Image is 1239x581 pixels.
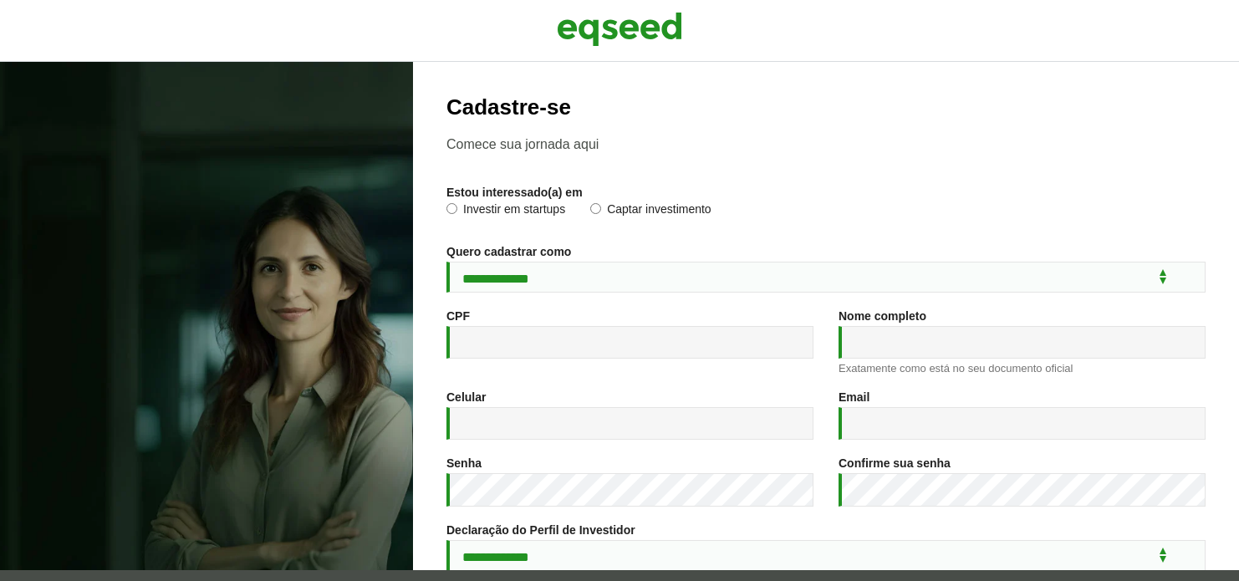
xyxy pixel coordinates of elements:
label: Senha [446,457,482,469]
h2: Cadastre-se [446,95,1206,120]
label: Estou interessado(a) em [446,186,583,198]
label: Quero cadastrar como [446,246,571,257]
label: Captar investimento [590,203,711,220]
label: Declaração do Perfil de Investidor [446,524,635,536]
label: Celular [446,391,486,403]
input: Investir em startups [446,203,457,214]
label: Email [839,391,869,403]
input: Captar investimento [590,203,601,214]
label: Nome completo [839,310,926,322]
label: Investir em startups [446,203,565,220]
label: Confirme sua senha [839,457,951,469]
label: CPF [446,310,470,322]
img: EqSeed Logo [557,8,682,50]
div: Exatamente como está no seu documento oficial [839,363,1206,374]
p: Comece sua jornada aqui [446,136,1206,152]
